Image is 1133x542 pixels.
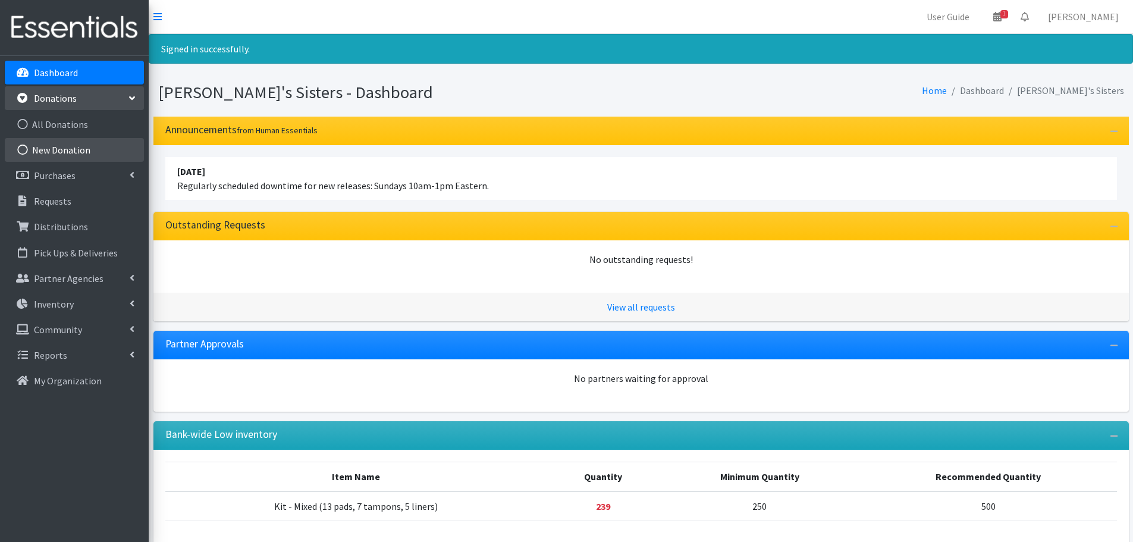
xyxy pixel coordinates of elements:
[922,84,947,96] a: Home
[177,165,205,177] strong: [DATE]
[917,5,979,29] a: User Guide
[5,369,144,393] a: My Organization
[5,138,144,162] a: New Donation
[5,241,144,265] a: Pick Ups & Deliveries
[165,428,277,441] h3: Bank-wide Low inventory
[596,500,610,512] strong: Below minimum quantity
[165,338,244,350] h3: Partner Approvals
[237,125,318,136] small: from Human Essentials
[5,292,144,316] a: Inventory
[5,8,144,48] img: HumanEssentials
[34,67,78,79] p: Dashboard
[547,462,660,491] th: Quantity
[34,247,118,259] p: Pick Ups & Deliveries
[34,375,102,387] p: My Organization
[5,267,144,290] a: Partner Agencies
[1000,10,1008,18] span: 1
[5,318,144,342] a: Community
[165,371,1117,386] div: No partners waiting for approval
[34,170,76,181] p: Purchases
[660,491,860,521] td: 250
[860,462,1117,491] th: Recommended Quantity
[34,221,88,233] p: Distributions
[149,34,1133,64] div: Signed in successfully.
[34,324,82,336] p: Community
[165,491,547,521] td: Kit - Mixed (13 pads, 7 tampons, 5 liners)
[1038,5,1128,29] a: [PERSON_NAME]
[165,219,265,231] h3: Outstanding Requests
[165,124,318,136] h3: Announcements
[5,61,144,84] a: Dashboard
[34,272,103,284] p: Partner Agencies
[165,252,1117,267] div: No outstanding requests!
[5,86,144,110] a: Donations
[34,195,71,207] p: Requests
[158,82,637,103] h1: [PERSON_NAME]'s Sisters - Dashboard
[34,92,77,104] p: Donations
[984,5,1011,29] a: 1
[34,298,74,310] p: Inventory
[5,112,144,136] a: All Donations
[165,157,1117,200] li: Regularly scheduled downtime for new releases: Sundays 10am-1pm Eastern.
[1004,82,1124,99] li: [PERSON_NAME]'s Sisters
[660,462,860,491] th: Minimum Quantity
[165,462,547,491] th: Item Name
[860,491,1117,521] td: 500
[5,215,144,239] a: Distributions
[947,82,1004,99] li: Dashboard
[5,189,144,213] a: Requests
[5,164,144,187] a: Purchases
[5,343,144,367] a: Reports
[34,349,67,361] p: Reports
[607,301,675,313] a: View all requests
